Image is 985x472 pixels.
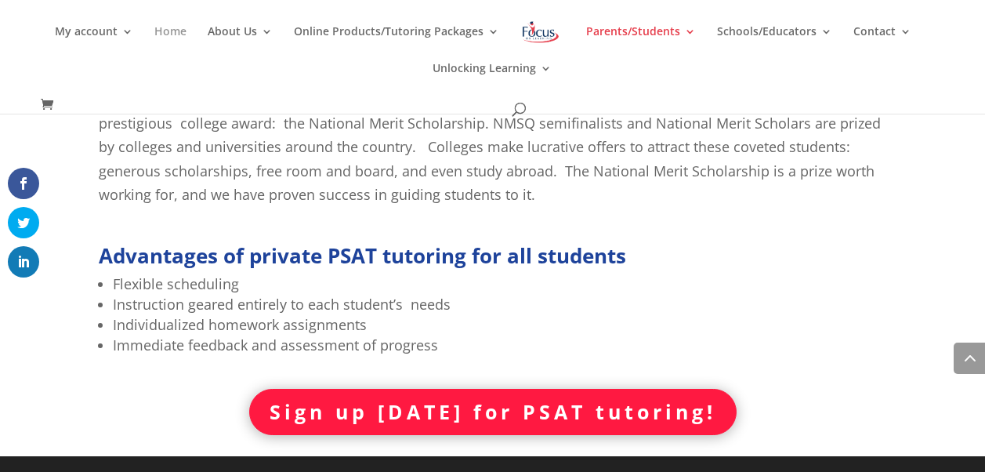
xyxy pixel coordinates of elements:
[113,295,451,314] span: Instruction geared entirely to each student’s needs
[154,26,186,63] a: Home
[520,18,561,46] img: Focus on Learning
[208,26,273,63] a: About Us
[853,26,911,63] a: Contact
[249,389,737,436] a: Sign up [DATE] for PSAT tutoring!
[99,241,626,270] span: Advantages of private PSAT tutoring for all students
[294,26,499,63] a: Online Products/Tutoring Packages
[717,26,832,63] a: Schools/Educators
[99,87,887,223] p: However, the real power of the private PSAT tutoring lies in its success in guiding top students ...
[113,315,367,334] span: Individualized homework assignments
[586,26,696,63] a: Parents/Students
[113,274,239,293] span: Flexible scheduling
[55,26,133,63] a: My account
[113,336,438,354] span: Immediate feedback and assessment of progress
[433,63,552,100] a: Unlocking Learning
